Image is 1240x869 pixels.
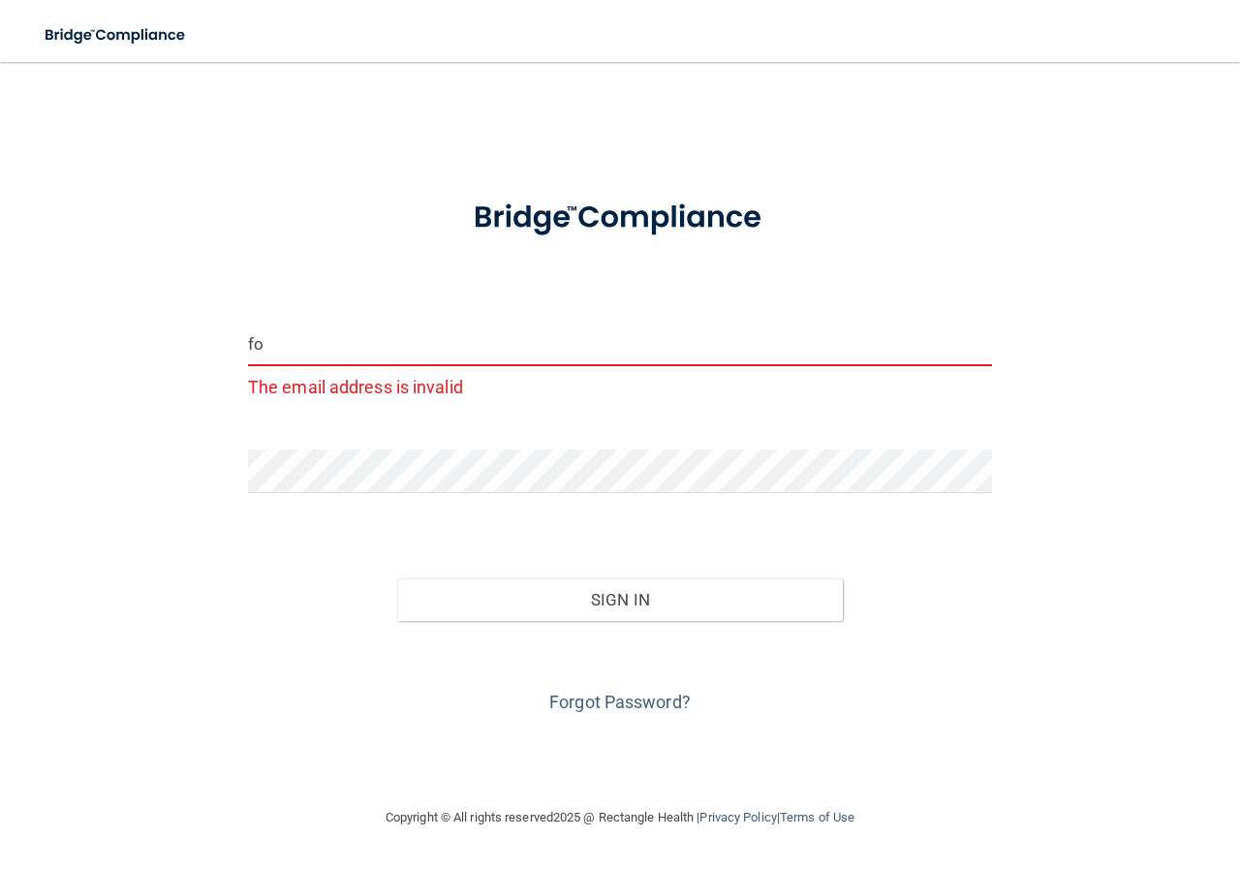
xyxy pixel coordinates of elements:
[442,178,799,258] img: bridge_compliance_login_screen.278c3ca4.svg
[248,323,992,366] input: Email
[699,810,776,824] a: Privacy Policy
[397,578,844,621] button: Sign In
[248,371,992,403] p: The email address is invalid
[549,692,691,712] a: Forgot Password?
[780,810,854,824] a: Terms of Use
[29,16,203,55] img: bridge_compliance_login_screen.278c3ca4.svg
[266,787,974,849] div: Copyright © All rights reserved 2025 @ Rectangle Health | |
